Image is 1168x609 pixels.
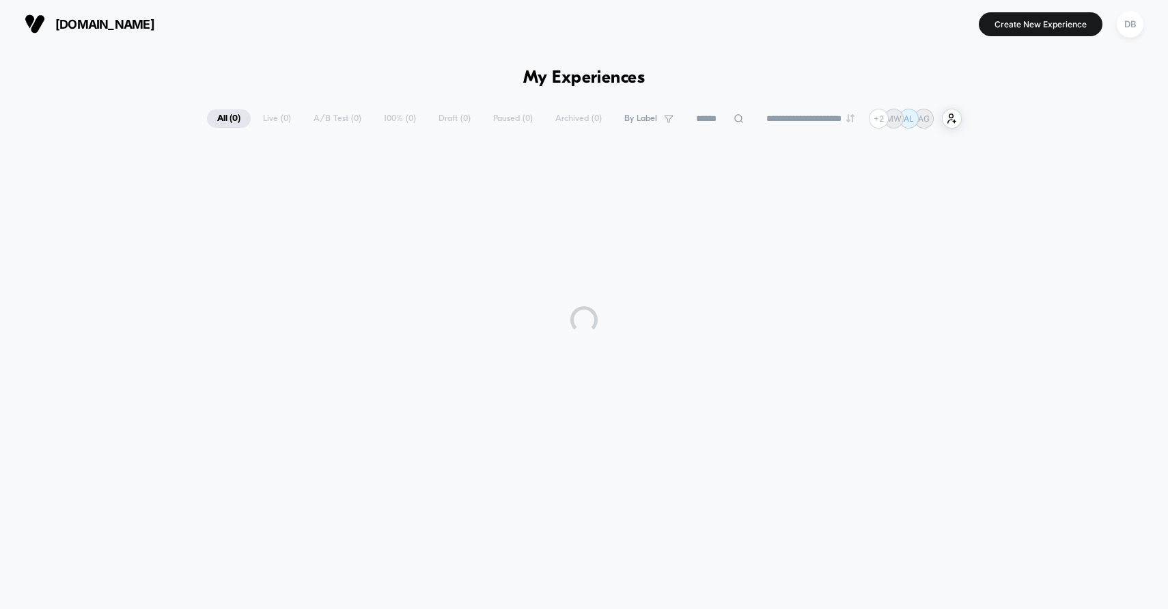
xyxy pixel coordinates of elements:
span: By Label [624,113,657,124]
span: [DOMAIN_NAME] [55,17,154,31]
p: AL [904,113,914,124]
img: end [846,114,854,122]
h1: My Experiences [523,68,645,88]
div: DB [1117,11,1143,38]
p: MW [886,113,902,124]
button: Create New Experience [979,12,1102,36]
div: + 2 [869,109,889,128]
img: Visually logo [25,14,45,34]
button: DB [1113,10,1148,38]
span: All ( 0 ) [207,109,251,128]
p: AG [918,113,930,124]
button: [DOMAIN_NAME] [20,13,158,35]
